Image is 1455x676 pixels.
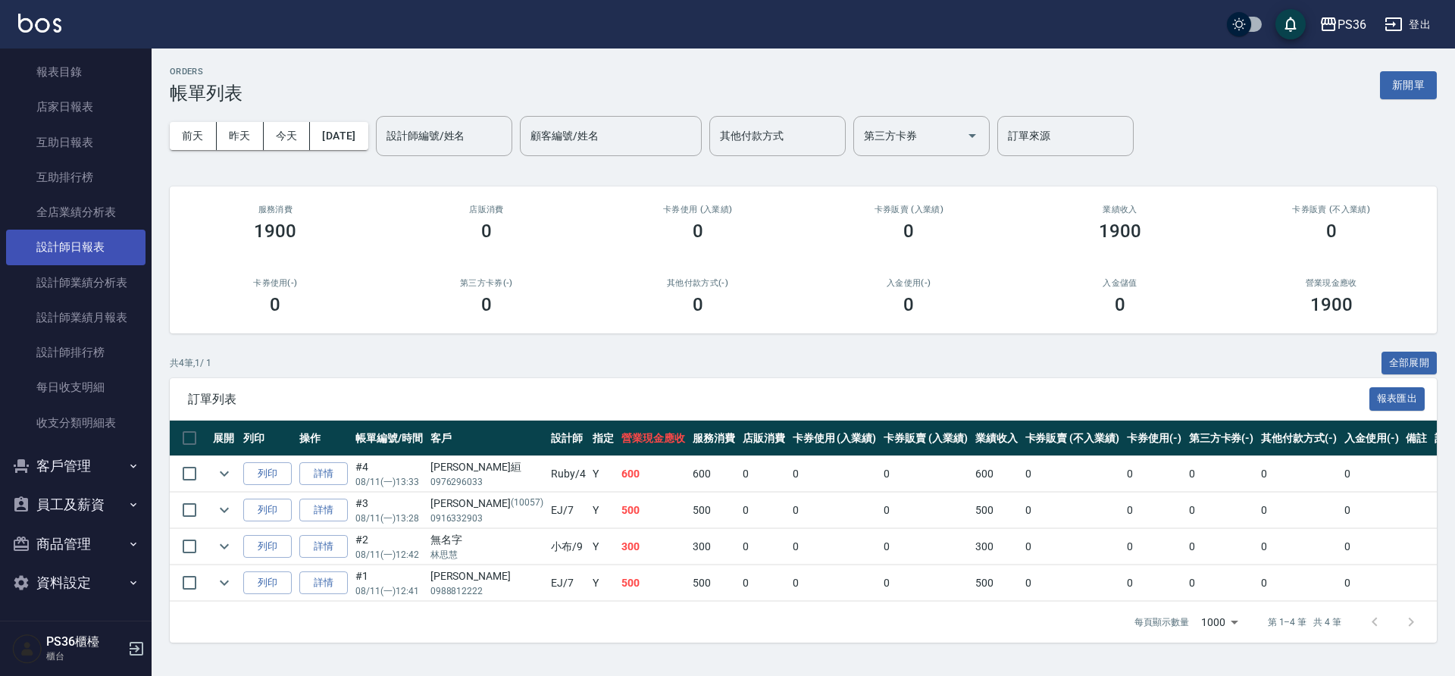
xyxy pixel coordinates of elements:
a: 全店業績分析表 [6,195,145,230]
td: 0 [1022,529,1123,565]
a: 新開單 [1380,77,1437,92]
td: 0 [1022,565,1123,601]
td: #2 [352,529,427,565]
button: 登出 [1378,11,1437,39]
h3: 1900 [254,221,296,242]
p: 第 1–4 筆 共 4 筆 [1268,615,1341,629]
td: 0 [739,493,789,528]
th: 客戶 [427,421,547,456]
a: 詳情 [299,462,348,486]
h2: 第三方卡券(-) [399,278,574,288]
img: Person [12,634,42,664]
th: 卡券販賣 (入業績) [880,421,972,456]
h3: 0 [693,294,703,315]
th: 備註 [1402,421,1431,456]
td: 0 [1185,456,1258,492]
img: Logo [18,14,61,33]
button: save [1275,9,1306,39]
a: 詳情 [299,499,348,522]
div: [PERSON_NAME] [430,568,543,584]
button: 列印 [243,535,292,559]
td: 0 [1257,565,1341,601]
h3: 0 [1115,294,1125,315]
button: 列印 [243,571,292,595]
h2: ORDERS [170,67,242,77]
h3: 0 [903,294,914,315]
th: 卡券販賣 (不入業績) [1022,421,1123,456]
td: 0 [1022,493,1123,528]
td: 0 [1257,493,1341,528]
p: 每頁顯示數量 [1134,615,1189,629]
a: 每日收支明細 [6,370,145,405]
h2: 營業現金應收 [1244,278,1419,288]
button: 前天 [170,122,217,150]
th: 操作 [296,421,352,456]
p: 櫃台 [46,649,124,663]
button: 全部展開 [1381,352,1438,375]
td: 500 [972,493,1022,528]
td: 小布 /9 [547,529,590,565]
h2: 店販消費 [399,205,574,214]
a: 收支分類明細表 [6,405,145,440]
td: 600 [689,456,739,492]
th: 列印 [239,421,296,456]
td: 0 [880,565,972,601]
a: 報表目錄 [6,55,145,89]
td: 0 [739,529,789,565]
h3: 0 [903,221,914,242]
a: 設計師業績月報表 [6,300,145,335]
th: 業績收入 [972,421,1022,456]
td: 500 [689,565,739,601]
span: 訂單列表 [188,392,1369,407]
td: 0 [880,493,972,528]
p: 08/11 (一) 13:28 [355,512,423,525]
p: 08/11 (一) 12:41 [355,584,423,598]
th: 第三方卡券(-) [1185,421,1258,456]
th: 卡券使用 (入業績) [789,421,881,456]
a: 設計師日報表 [6,230,145,264]
button: [DATE] [310,122,368,150]
h3: 0 [1326,221,1337,242]
td: 600 [972,456,1022,492]
td: Y [589,493,618,528]
td: Y [589,456,618,492]
h2: 業績收入 [1033,205,1208,214]
a: 互助日報表 [6,125,145,160]
th: 店販消費 [739,421,789,456]
p: 0916332903 [430,512,543,525]
td: 0 [789,456,881,492]
p: 08/11 (一) 13:33 [355,475,423,489]
h2: 入金儲值 [1033,278,1208,288]
td: 0 [1257,529,1341,565]
div: [PERSON_NAME] [430,496,543,512]
td: EJ /7 [547,493,590,528]
h2: 卡券販賣 (入業績) [821,205,997,214]
p: (10057) [511,496,543,512]
button: 報表匯出 [1369,387,1425,411]
th: 入金使用(-) [1341,421,1403,456]
h3: 1900 [1310,294,1353,315]
td: #1 [352,565,427,601]
td: 0 [1341,529,1403,565]
button: expand row [213,571,236,594]
h2: 卡券販賣 (不入業績) [1244,205,1419,214]
button: 員工及薪資 [6,485,145,524]
td: Ruby /4 [547,456,590,492]
th: 其他付款方式(-) [1257,421,1341,456]
td: 300 [618,529,689,565]
p: 0988812222 [430,584,543,598]
th: 營業現金應收 [618,421,689,456]
td: 0 [739,456,789,492]
td: 0 [789,565,881,601]
button: 今天 [264,122,311,150]
div: [PERSON_NAME]絙 [430,459,543,475]
td: 300 [689,529,739,565]
button: expand row [213,535,236,558]
button: 資料設定 [6,563,145,602]
td: 0 [789,493,881,528]
h3: 服務消費 [188,205,363,214]
button: 列印 [243,499,292,522]
h2: 卡券使用 (入業績) [610,205,785,214]
td: 0 [1123,456,1185,492]
td: 500 [689,493,739,528]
